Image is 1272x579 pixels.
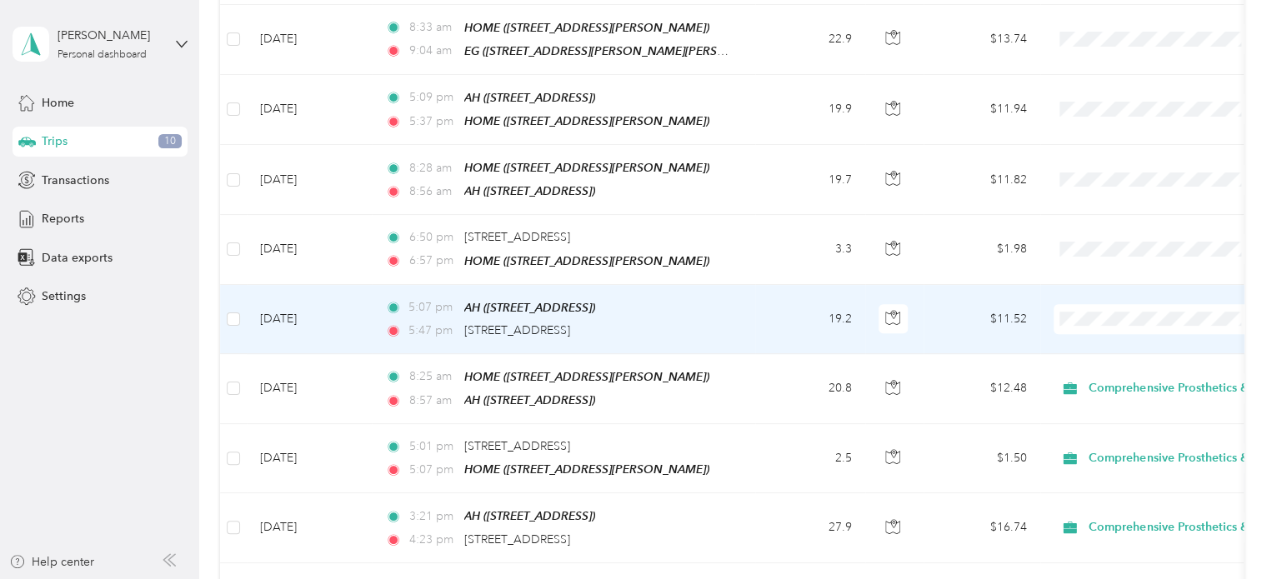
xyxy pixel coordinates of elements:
span: 5:07 pm [408,298,456,317]
span: AH ([STREET_ADDRESS]) [464,509,595,522]
td: $13.74 [924,5,1040,75]
td: 3.3 [755,215,865,284]
span: Trips [42,132,68,150]
td: 27.9 [755,493,865,562]
span: [STREET_ADDRESS] [464,532,570,547]
span: 8:56 am [408,182,456,201]
span: [STREET_ADDRESS] [464,439,570,453]
span: Home [42,94,74,112]
td: $1.50 [924,424,1040,493]
span: 3:21 pm [408,507,456,526]
td: [DATE] [247,75,372,145]
span: AH ([STREET_ADDRESS]) [464,301,595,314]
td: 19.2 [755,285,865,354]
span: HOME ([STREET_ADDRESS][PERSON_NAME]) [464,161,709,174]
td: 19.9 [755,75,865,145]
td: $16.74 [924,493,1040,562]
td: [DATE] [247,424,372,493]
td: $11.82 [924,145,1040,215]
td: $11.52 [924,285,1040,354]
span: 4:23 pm [408,531,456,549]
td: [DATE] [247,5,372,75]
td: [DATE] [247,215,372,284]
span: HOME ([STREET_ADDRESS][PERSON_NAME]) [464,370,709,383]
span: HOME ([STREET_ADDRESS][PERSON_NAME]) [464,21,709,34]
span: 8:57 am [408,392,456,410]
td: [DATE] [247,145,372,215]
span: 5:37 pm [408,112,456,131]
span: 5:01 pm [408,437,456,456]
span: Transactions [42,172,109,189]
td: $1.98 [924,215,1040,284]
td: [DATE] [247,493,372,562]
span: EG ([STREET_ADDRESS][PERSON_NAME][PERSON_NAME]) [464,44,783,58]
td: $12.48 [924,354,1040,424]
span: [STREET_ADDRESS] [464,323,570,337]
td: 19.7 [755,145,865,215]
span: 6:50 pm [408,228,456,247]
span: AH ([STREET_ADDRESS]) [464,184,595,197]
span: 8:25 am [408,367,456,386]
span: 6:57 pm [408,252,456,270]
span: AH ([STREET_ADDRESS]) [464,393,595,407]
span: 9:04 am [408,42,456,60]
span: 5:09 pm [408,88,456,107]
td: $11.94 [924,75,1040,145]
span: 8:33 am [408,18,456,37]
td: [DATE] [247,285,372,354]
iframe: Everlance-gr Chat Button Frame [1179,486,1272,579]
span: 5:47 pm [408,322,456,340]
div: [PERSON_NAME] [58,27,162,44]
div: Personal dashboard [58,50,147,60]
span: Data exports [42,249,113,267]
button: Help center [9,553,94,571]
span: 5:07 pm [408,461,456,479]
span: 10 [158,134,182,149]
td: [DATE] [247,354,372,424]
td: 2.5 [755,424,865,493]
td: 20.8 [755,354,865,424]
span: HOME ([STREET_ADDRESS][PERSON_NAME]) [464,254,709,267]
td: 22.9 [755,5,865,75]
span: HOME ([STREET_ADDRESS][PERSON_NAME]) [464,462,709,476]
span: Settings [42,287,86,305]
span: HOME ([STREET_ADDRESS][PERSON_NAME]) [464,114,709,127]
span: Reports [42,210,84,227]
span: [STREET_ADDRESS] [464,230,570,244]
span: 8:28 am [408,159,456,177]
span: AH ([STREET_ADDRESS]) [464,91,595,104]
